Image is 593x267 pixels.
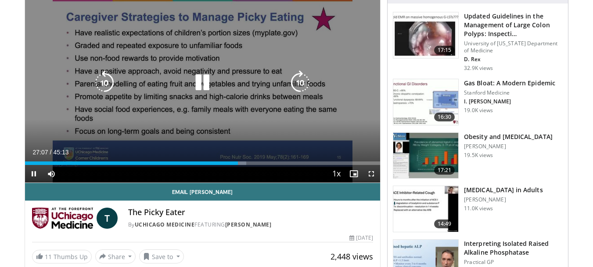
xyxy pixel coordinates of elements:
[32,208,93,229] img: UChicago Medicine
[33,149,48,156] span: 27:07
[225,221,272,228] a: [PERSON_NAME]
[434,113,455,121] span: 16:30
[464,259,563,266] p: Practical GP
[393,79,458,125] img: 480ec31d-e3c1-475b-8289-0a0659db689a.150x105_q85_crop-smart_upscale.jpg
[464,152,493,159] p: 19.5K views
[363,165,380,183] button: Fullscreen
[464,56,563,63] p: D. Rex
[53,149,68,156] span: 45:13
[95,249,136,263] button: Share
[393,79,563,125] a: 16:30 Gas Bloat: A Modern Epidemic Stanford Medicine I. [PERSON_NAME] 19.0K views
[464,40,563,54] p: University of [US_STATE] Department of Medicine
[464,143,553,150] p: [PERSON_NAME]
[464,79,555,88] h3: Gas Bloat: A Modern Epidemic
[25,161,381,165] div: Progress Bar
[25,183,381,201] a: Email [PERSON_NAME]
[128,221,374,229] div: By FEATURING
[464,107,493,114] p: 19.0K views
[464,196,543,203] p: [PERSON_NAME]
[327,165,345,183] button: Playback Rate
[464,98,555,105] p: I. [PERSON_NAME]
[135,221,195,228] a: UChicago Medicine
[464,12,563,38] h3: Updated Guidelines in the Management of Large Colon Polyps: Inspecti…
[393,132,563,179] a: 17:21 Obesity and [MEDICAL_DATA] [PERSON_NAME] 19.5K views
[393,133,458,179] img: 0df8ca06-75ef-4873-806f-abcb553c84b6.150x105_q85_crop-smart_upscale.jpg
[43,165,60,183] button: Mute
[393,186,458,232] img: 11950cd4-d248-4755-8b98-ec337be04c84.150x105_q85_crop-smart_upscale.jpg
[50,149,52,156] span: /
[331,251,373,262] span: 2,448 views
[349,234,373,242] div: [DATE]
[128,208,374,217] h4: The Picky Eater
[45,252,52,261] span: 11
[393,12,563,72] a: 17:15 Updated Guidelines in the Management of Large Colon Polyps: Inspecti… University of [US_STA...
[345,165,363,183] button: Enable picture-in-picture mode
[97,208,118,229] a: T
[393,12,458,58] img: dfcfcb0d-b871-4e1a-9f0c-9f64970f7dd8.150x105_q85_crop-smart_upscale.jpg
[464,239,563,257] h3: Interpreting Isolated Raised Alkaline Phosphatase
[434,219,455,228] span: 14:49
[434,46,455,55] span: 17:15
[25,165,43,183] button: Pause
[434,166,455,175] span: 17:21
[464,186,543,194] h3: [MEDICAL_DATA] in Adults
[393,186,563,232] a: 14:49 [MEDICAL_DATA] in Adults [PERSON_NAME] 11.0K views
[464,205,493,212] p: 11.0K views
[32,250,92,263] a: 11 Thumbs Up
[139,249,184,263] button: Save to
[464,65,493,72] p: 32.9K views
[464,132,553,141] h3: Obesity and [MEDICAL_DATA]
[464,89,555,96] p: Stanford Medicine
